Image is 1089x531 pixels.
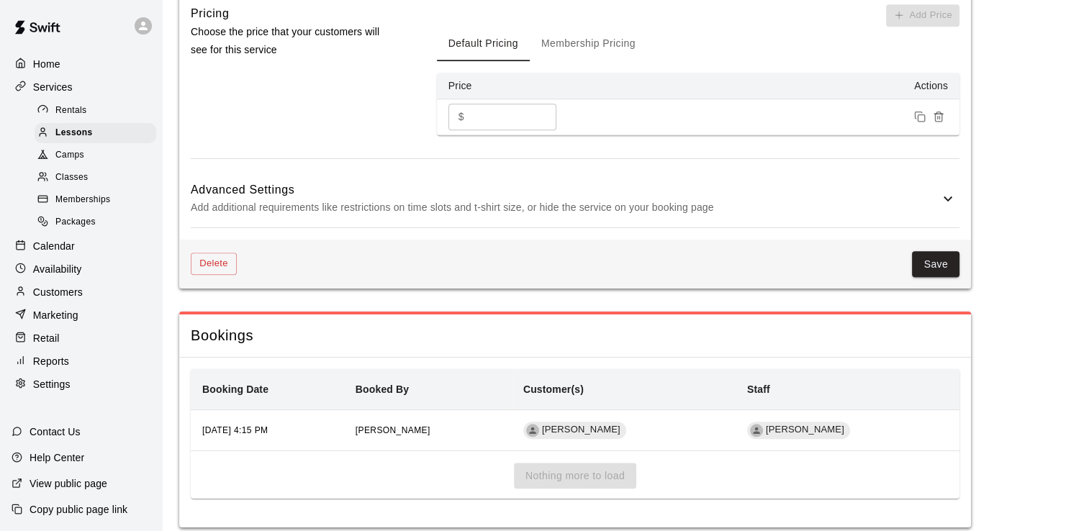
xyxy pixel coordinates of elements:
[33,377,71,391] p: Settings
[912,251,959,278] button: Save
[33,331,60,345] p: Retail
[747,422,850,439] div: [PERSON_NAME]
[536,423,626,437] span: [PERSON_NAME]
[55,148,84,163] span: Camps
[356,383,409,395] b: Booked By
[55,171,88,185] span: Classes
[35,101,156,121] div: Rentals
[437,73,581,99] th: Price
[191,181,939,199] h6: Advanced Settings
[33,354,69,368] p: Reports
[35,145,162,167] a: Camps
[35,167,162,189] a: Classes
[760,423,850,437] span: [PERSON_NAME]
[530,27,647,61] button: Membership Pricing
[30,502,127,517] p: Copy public page link
[35,212,162,234] a: Packages
[750,424,763,437] div: Myles Smith
[33,285,83,299] p: Customers
[202,383,268,395] b: Booking Date
[55,215,96,230] span: Packages
[191,253,237,275] button: Delete
[35,99,162,122] a: Rentals
[55,126,93,140] span: Lessons
[523,383,584,395] b: Customer(s)
[12,350,150,372] a: Reports
[55,104,87,118] span: Rentals
[35,122,162,144] a: Lessons
[191,4,229,23] h6: Pricing
[55,193,110,207] span: Memberships
[33,57,60,71] p: Home
[437,27,530,61] button: Default Pricing
[12,373,150,395] a: Settings
[12,76,150,98] a: Services
[191,326,959,345] span: Bookings
[747,383,770,395] b: Staff
[191,199,939,217] p: Add additional requirements like restrictions on time slots and t-shirt size, or hide the service...
[191,171,959,227] div: Advanced SettingsAdd additional requirements like restrictions on time slots and t-shirt size, or...
[929,107,948,126] button: Remove price
[35,123,156,143] div: Lessons
[526,424,539,437] div: Caleb Goodman
[30,450,84,465] p: Help Center
[33,239,75,253] p: Calendar
[458,109,464,124] p: $
[523,422,626,439] div: [PERSON_NAME]
[910,107,929,126] button: Duplicate price
[12,258,150,280] a: Availability
[35,190,156,210] div: Memberships
[35,189,162,212] a: Memberships
[12,281,150,303] a: Customers
[33,80,73,94] p: Services
[191,23,391,59] p: Choose the price that your customers will see for this service
[12,327,150,349] a: Retail
[202,425,268,435] span: [DATE] 4:15 PM
[356,425,430,435] span: [PERSON_NAME]
[33,308,78,322] p: Marketing
[30,425,81,439] p: Contact Us
[12,304,150,326] a: Marketing
[35,145,156,165] div: Camps
[35,212,156,232] div: Packages
[12,53,150,75] a: Home
[35,168,156,188] div: Classes
[30,476,107,491] p: View public page
[12,235,150,257] a: Calendar
[33,262,82,276] p: Availability
[581,73,959,99] th: Actions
